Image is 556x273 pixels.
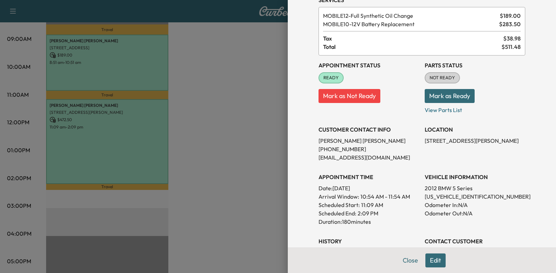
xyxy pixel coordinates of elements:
span: NOT READY [425,74,459,81]
p: 2012 BMW 5 Series [425,184,525,192]
p: Scheduled End: [319,209,356,217]
span: Tax [323,34,503,43]
h3: Parts Status [425,61,525,69]
p: View Parts List [425,103,525,114]
p: Arrival Window: [319,192,419,201]
p: Date: [DATE] [319,184,419,192]
span: 10:54 AM - 11:54 AM [360,192,410,201]
h3: CUSTOMER CONTACT INFO [319,125,419,134]
p: 11:09 AM [361,201,383,209]
h3: Appointment Status [319,61,419,69]
h3: CONTACT CUSTOMER [425,237,525,245]
p: Odometer Out: N/A [425,209,525,217]
p: [PHONE_NUMBER] [319,145,419,153]
p: 2:09 PM [358,209,378,217]
span: 12V Battery Replacement [323,20,496,28]
span: $ 38.98 [503,34,521,43]
span: $ 189.00 [500,12,521,20]
p: Scheduled Start: [319,201,360,209]
p: [STREET_ADDRESS][PERSON_NAME] [425,136,525,145]
h3: LOCATION [425,125,525,134]
span: Total [323,43,502,51]
p: [PERSON_NAME] [PERSON_NAME] [319,136,419,145]
button: Mark as Ready [425,89,475,103]
button: Edit [425,253,446,267]
span: READY [319,74,343,81]
button: Mark as Not Ready [319,89,380,103]
span: Full Synthetic Oil Change [323,12,497,20]
p: Duration: 180 minutes [319,217,419,226]
h3: History [319,237,419,245]
p: [US_VEHICLE_IDENTIFICATION_NUMBER] [425,192,525,201]
span: $ 283.50 [499,20,521,28]
span: $ 511.48 [502,43,521,51]
h3: APPOINTMENT TIME [319,173,419,181]
p: Odometer In: N/A [425,201,525,209]
h3: VEHICLE INFORMATION [425,173,525,181]
p: [EMAIL_ADDRESS][DOMAIN_NAME] [319,153,419,162]
button: Close [398,253,423,267]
